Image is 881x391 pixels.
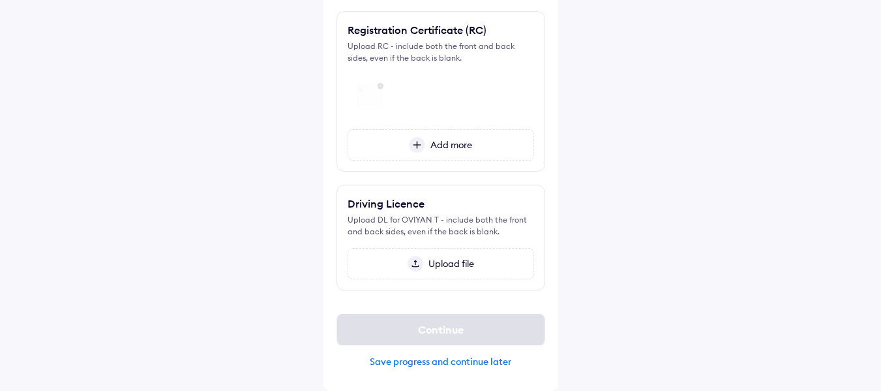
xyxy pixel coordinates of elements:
img: add-more-icon.svg [409,137,425,153]
img: 1f771802-cf49-481a-9898-c63364e7ac80 [348,75,391,118]
img: upload-icon.svg [408,256,423,272]
div: Driving Licence [348,196,425,211]
div: Upload DL for OVIYAN T - include both the front and back sides, even if the back is blank. [348,214,534,238]
div: Save progress and continue later [336,356,545,368]
div: Registration Certificate (RC) [348,22,486,38]
div: Upload RC - include both the front and back sides, even if the back is blank. [348,40,534,64]
span: Upload file [423,258,474,270]
span: Add more [425,139,472,151]
img: close-grey-bg.svg [381,70,396,87]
